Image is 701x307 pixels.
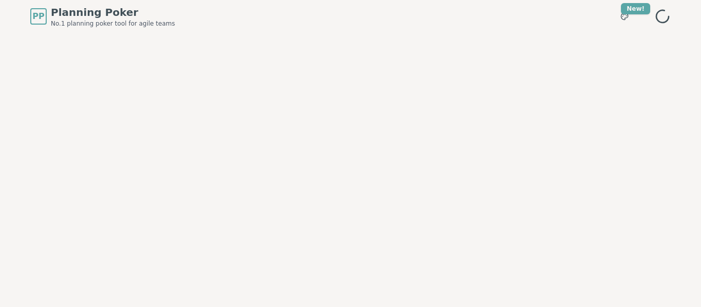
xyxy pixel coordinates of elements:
span: PP [32,10,44,23]
a: PPPlanning PokerNo.1 planning poker tool for agile teams [30,5,175,28]
button: New! [615,7,634,26]
span: Planning Poker [51,5,175,19]
div: New! [621,3,650,14]
span: No.1 planning poker tool for agile teams [51,19,175,28]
